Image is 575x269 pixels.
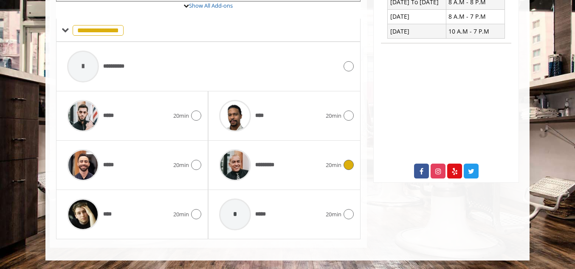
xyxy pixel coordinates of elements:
[326,161,341,170] span: 20min
[189,2,233,9] a: Show All Add-ons
[173,111,189,120] span: 20min
[173,161,189,170] span: 20min
[446,24,505,39] td: 10 A.M - 7 P.M
[326,111,341,120] span: 20min
[173,210,189,219] span: 20min
[388,9,446,24] td: [DATE]
[326,210,341,219] span: 20min
[446,9,505,24] td: 8 A.M - 7 P.M
[388,24,446,39] td: [DATE]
